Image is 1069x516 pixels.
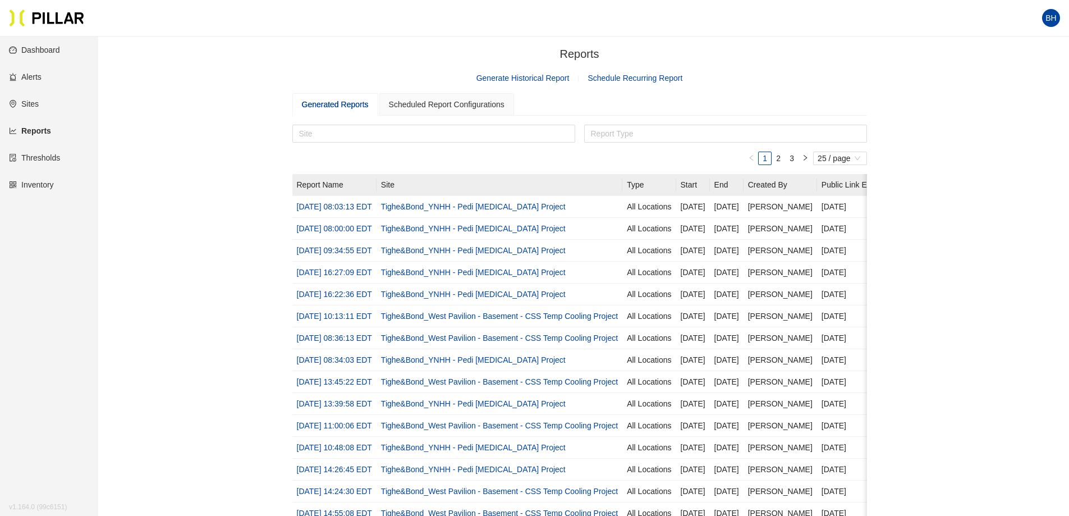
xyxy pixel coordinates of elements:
[676,371,710,393] td: [DATE]
[676,196,710,218] td: [DATE]
[758,152,772,165] li: 1
[381,290,566,299] a: Tighe&Bond_YNHH - Pedi [MEDICAL_DATA] Project
[676,305,710,327] td: [DATE]
[622,174,676,196] th: Type
[381,487,618,496] a: Tighe&Bond_West Pavilion - Basement - CSS Temp Cooling Project
[622,240,676,262] td: All Locations
[381,246,566,255] a: Tighe&Bond_YNHH - Pedi [MEDICAL_DATA] Project
[559,48,599,60] span: Reports
[9,180,54,189] a: qrcodeInventory
[772,152,784,165] a: 2
[622,459,676,481] td: All Locations
[744,305,817,327] td: [PERSON_NAME]
[297,202,372,211] a: [DATE] 08:03:13 EDT
[772,152,785,165] li: 2
[297,290,372,299] a: [DATE] 16:22:36 EDT
[676,327,710,349] td: [DATE]
[676,240,710,262] td: [DATE]
[297,443,372,452] a: [DATE] 10:48:08 EDT
[381,377,618,386] a: Tighe&Bond_West Pavilion - Basement - CSS Temp Cooling Project
[676,349,710,371] td: [DATE]
[817,371,920,393] td: [DATE]
[785,152,799,165] li: 3
[1045,9,1056,27] span: BH
[588,74,682,83] a: Schedule Recurring Report
[817,327,920,349] td: [DATE]
[9,153,60,162] a: exceptionThresholds
[9,45,60,54] a: dashboardDashboard
[676,284,710,305] td: [DATE]
[297,465,372,474] a: [DATE] 14:26:45 EDT
[710,174,744,196] th: End
[710,371,744,393] td: [DATE]
[9,99,39,108] a: environmentSites
[817,196,920,218] td: [DATE]
[676,437,710,459] td: [DATE]
[817,481,920,503] td: [DATE]
[818,152,862,165] span: 25 / page
[744,327,817,349] td: [PERSON_NAME]
[676,218,710,240] td: [DATE]
[817,393,920,415] td: [DATE]
[817,174,920,196] th: Public Link Expiration Date
[676,459,710,481] td: [DATE]
[622,196,676,218] td: All Locations
[744,459,817,481] td: [PERSON_NAME]
[622,371,676,393] td: All Locations
[381,421,618,430] a: Tighe&Bond_West Pavilion - Basement - CSS Temp Cooling Project
[622,284,676,305] td: All Locations
[9,9,84,27] img: Pillar Technologies
[381,224,566,233] a: Tighe&Bond_YNHH - Pedi [MEDICAL_DATA] Project
[676,262,710,284] td: [DATE]
[710,393,744,415] td: [DATE]
[817,305,920,327] td: [DATE]
[622,305,676,327] td: All Locations
[676,393,710,415] td: [DATE]
[817,349,920,371] td: [DATE]
[710,262,744,284] td: [DATE]
[710,305,744,327] td: [DATE]
[710,284,744,305] td: [DATE]
[817,284,920,305] td: [DATE]
[297,246,372,255] a: [DATE] 09:34:55 EDT
[748,154,755,161] span: left
[381,312,618,321] a: Tighe&Bond_West Pavilion - Basement - CSS Temp Cooling Project
[297,421,372,430] a: [DATE] 11:00:06 EDT
[377,174,622,196] th: Site
[799,152,812,165] li: Next Page
[745,152,758,165] li: Previous Page
[297,224,372,233] a: [DATE] 08:00:00 EDT
[302,98,369,111] div: Generated Reports
[744,174,817,196] th: Created By
[817,459,920,481] td: [DATE]
[292,174,377,196] th: Report Name
[622,349,676,371] td: All Locations
[710,437,744,459] td: [DATE]
[799,152,812,165] button: right
[622,262,676,284] td: All Locations
[622,415,676,437] td: All Locations
[297,487,372,496] a: [DATE] 14:24:30 EDT
[476,74,570,83] a: Generate Historical Report
[744,196,817,218] td: [PERSON_NAME]
[676,481,710,503] td: [DATE]
[381,465,566,474] a: Tighe&Bond_YNHH - Pedi [MEDICAL_DATA] Project
[381,443,566,452] a: Tighe&Bond_YNHH - Pedi [MEDICAL_DATA] Project
[676,174,710,196] th: Start
[786,152,798,165] a: 3
[744,393,817,415] td: [PERSON_NAME]
[297,334,372,343] a: [DATE] 08:36:13 EDT
[744,218,817,240] td: [PERSON_NAME]
[622,218,676,240] td: All Locations
[744,284,817,305] td: [PERSON_NAME]
[817,415,920,437] td: [DATE]
[744,371,817,393] td: [PERSON_NAME]
[744,415,817,437] td: [PERSON_NAME]
[817,218,920,240] td: [DATE]
[710,481,744,503] td: [DATE]
[297,377,372,386] a: [DATE] 13:45:22 EDT
[710,218,744,240] td: [DATE]
[381,268,566,277] a: Tighe&Bond_YNHH - Pedi [MEDICAL_DATA] Project
[297,399,372,408] a: [DATE] 13:39:58 EDT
